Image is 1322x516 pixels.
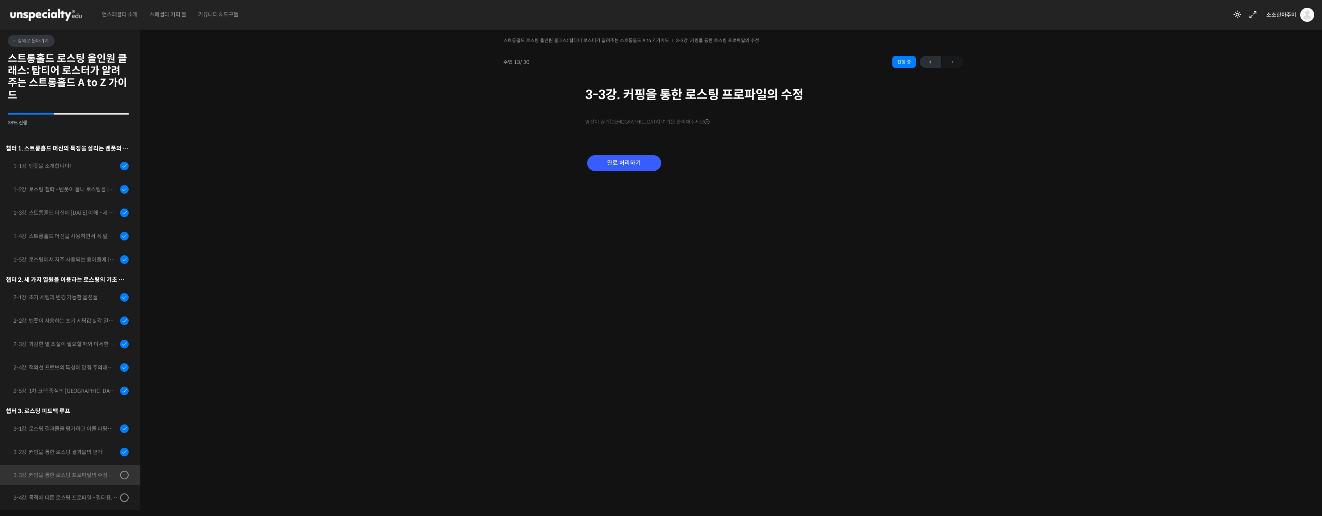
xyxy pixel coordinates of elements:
[13,255,118,264] div: 1-5강. 로스팅에서 자주 사용되는 용어들에 [DATE] 이해
[13,363,118,372] div: 2-4강. 적외선 프로브의 특성에 맞춰 주의해야 할 점들
[920,57,941,67] span: ←
[520,59,529,65] span: / 30
[13,424,118,433] div: 3-1강. 로스팅 결과물을 평가하고 이를 바탕으로 프로파일을 설계하는 방법
[1266,11,1296,18] span: 소소한아주미
[13,448,118,456] div: 3-2강. 커핑을 통한 로스팅 결과물의 평가
[8,35,55,47] a: 강의로 돌아가기
[892,56,916,68] div: 진행 중
[13,493,118,502] div: 3-4강. 목적에 따른 로스팅 프로파일 - 필터용, 에스프레소용
[13,209,118,217] div: 1-3강. 스트롱홀드 머신에 [DATE] 이해 - 세 가지 열원이 만들어내는 변화
[6,143,129,154] h3: 챕터 1. 스트롱홀드 머신의 특징을 살리는 벤풋의 로스팅 방식
[587,155,661,171] input: 완료 처리하기
[12,38,49,44] span: 강의로 돌아가기
[13,387,118,395] div: 2-5강. 1차 크랙 중심의 [GEOGRAPHIC_DATA]에 관하여
[13,340,118,348] div: 2-3강. 과감한 열 조절이 필요할 때와 미세한 열 조절이 필요할 때
[8,53,129,101] h2: 스트롱홀드 로스팅 올인원 클래스: 탑티어 로스터가 알려주는 스트롱홀드 A to Z 가이드
[13,293,118,302] div: 2-1강. 초기 세팅과 변경 가능한 옵션들
[503,60,529,65] span: 수업 13
[13,232,118,240] div: 1-4강. 스트롱홀드 머신을 사용하면서 꼭 알고 있어야 할 유의사항
[13,316,118,325] div: 2-2강. 벤풋이 사용하는 초기 세팅값 & 각 열원이 하는 역할
[585,119,710,125] span: 영상이 끊기[DEMOGRAPHIC_DATA] 여기를 클릭해주세요
[13,185,118,194] div: 1-2강. 로스팅 철학 - 벤풋이 옴니 로스팅을 [DATE] 않는 이유
[8,120,129,125] div: 38% 진행
[676,37,759,43] a: 3-3강. 커핑을 통한 로스팅 프로파일의 수정
[920,56,941,68] a: ←이전
[6,406,129,416] div: 챕터 3. 로스팅 피드백 루프
[13,471,118,479] div: 3-3강. 커핑을 통한 로스팅 프로파일의 수정
[585,87,881,102] h1: 3-3강. 커핑을 통한 로스팅 프로파일의 수정
[503,37,669,43] a: 스트롱홀드 로스팅 올인원 클래스: 탑티어 로스터가 알려주는 스트롱홀드 A to Z 가이드
[13,162,118,170] div: 1-1강. 벤풋을 소개합니다!
[6,274,129,285] div: 챕터 2. 세 가지 열원을 이용하는 로스팅의 기초 설계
